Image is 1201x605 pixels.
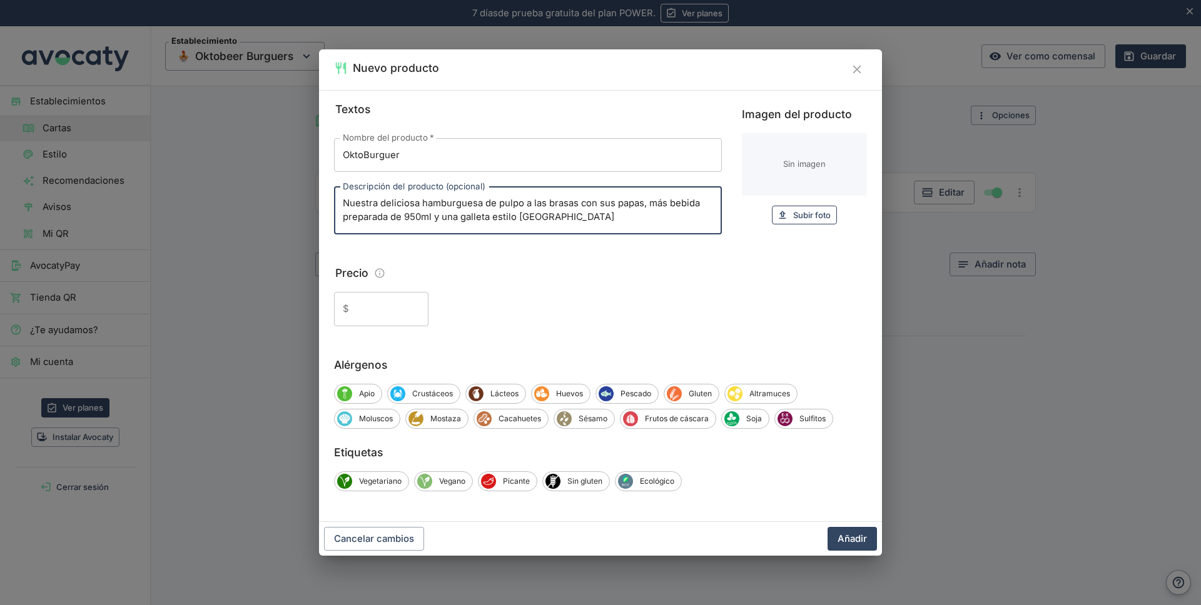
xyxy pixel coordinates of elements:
span: Altramuces [742,388,797,399]
span: Mostaza [408,411,423,426]
span: Cacahuetes [477,411,492,426]
div: EcológicoEcológico [615,471,682,491]
input: Precio [354,292,428,326]
button: Cerrar [847,59,867,79]
div: PescadoPescado [595,384,659,404]
label: Imagen del producto [742,106,867,123]
span: Picante [481,474,496,489]
span: Gluten [682,388,719,399]
span: Apio [352,388,382,399]
span: Crustáceos [390,386,405,401]
label: Nombre del producto [343,132,433,144]
div: PicantePicante [478,471,537,491]
span: Huevos [549,388,590,399]
button: Añadir [828,527,877,551]
div: HuevosHuevos [531,384,590,404]
span: Lácteos [469,386,484,401]
div: VegetarianoVegetariano [334,471,409,491]
span: Frutos de cáscara [623,411,638,426]
span: Ecológico [633,476,681,487]
button: Información sobre edición de precios [371,264,389,282]
div: ApioApio [334,384,382,404]
span: Moluscos [337,411,352,426]
span: Sulfitos [778,411,793,426]
span: Frutos de cáscara [638,413,716,424]
div: VeganoVegano [414,471,473,491]
label: Descripción del producto (opcional) [343,181,485,192]
span: Apio [337,386,352,401]
h2: Nuevo producto [353,59,439,77]
span: Subir foto [793,208,831,222]
span: Altramuces [727,386,742,401]
div: CacahuetesCacahuetes [474,409,549,429]
span: Lácteos [484,388,525,399]
div: LácteosLácteos [465,384,526,404]
span: Sin gluten [560,476,609,487]
span: Soja [739,413,769,424]
span: Vegano [417,474,432,489]
div: GlutenGluten [664,384,719,404]
textarea: Nuestra deliciosa hamburguesa de pulpo a las brasas con sus papas, más bebida preparada de 950ml ... [343,197,713,224]
label: Alérgenos [334,356,867,374]
span: Gluten [667,386,682,401]
span: Sésamo [572,413,614,424]
span: Vegetariano [352,476,408,487]
button: Cancelar cambios [324,527,424,551]
span: Vegano [432,476,472,487]
span: Sésamo [557,411,572,426]
span: Pescado [614,388,658,399]
div: MostazaMostaza [405,409,469,429]
div: Frutos de cáscaraFrutos de cáscara [620,409,716,429]
span: Ecológico [618,474,633,489]
div: SésamoSésamo [554,409,615,429]
span: Vegetariano [337,474,352,489]
span: Huevos [534,386,549,401]
span: Sin gluten [545,474,560,489]
label: Etiquetas [334,444,867,461]
legend: Textos [334,101,372,118]
span: Crustáceos [405,388,460,399]
button: Subir foto [772,206,837,225]
div: CrustáceosCrustáceos [387,384,460,404]
div: MoluscosMoluscos [334,409,400,429]
legend: Precio [334,264,370,282]
div: SulfitosSulfitos [774,409,833,429]
span: Mostaza [423,413,468,424]
span: Picante [496,476,537,487]
span: Pescado [599,386,614,401]
div: AltramucesAltramuces [724,384,798,404]
span: Soja [724,411,739,426]
span: Moluscos [352,413,400,424]
span: Cacahuetes [492,413,548,424]
div: SojaSoja [721,409,769,429]
span: Sulfitos [793,413,833,424]
div: Sin glutenSin gluten [542,471,610,491]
